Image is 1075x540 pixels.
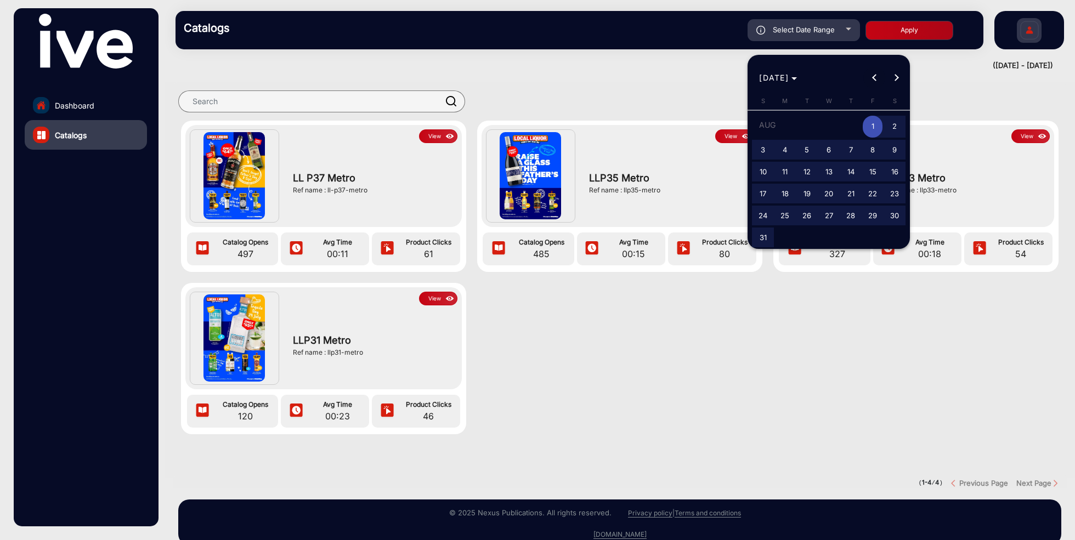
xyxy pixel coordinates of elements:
span: 17 [753,184,773,203]
span: 12 [797,162,817,181]
button: August 22, 2025 [862,183,884,204]
span: 7 [841,140,861,160]
span: 8 [863,140,882,160]
span: 18 [775,184,795,203]
span: 30 [885,206,904,225]
span: 20 [819,184,839,203]
button: August 12, 2025 [796,161,818,183]
button: August 31, 2025 [752,226,774,248]
span: 3 [753,140,773,160]
button: August 10, 2025 [752,161,774,183]
span: 28 [841,206,861,225]
span: 4 [775,140,795,160]
button: August 9, 2025 [884,139,906,161]
span: 11 [775,162,795,181]
button: August 19, 2025 [796,183,818,204]
span: 14 [841,162,861,181]
span: 22 [863,184,882,203]
span: 26 [797,206,817,225]
button: August 29, 2025 [862,204,884,226]
button: August 16, 2025 [884,161,906,183]
button: August 15, 2025 [862,161,884,183]
span: 13 [819,162,839,181]
button: August 7, 2025 [840,139,862,161]
span: 27 [819,206,839,225]
span: T [805,97,809,105]
button: August 4, 2025 [774,139,796,161]
span: 19 [797,184,817,203]
td: AUG [752,114,862,139]
button: August 28, 2025 [840,204,862,226]
span: F [871,97,875,105]
span: 29 [863,206,882,225]
span: 25 [775,206,795,225]
button: August 14, 2025 [840,161,862,183]
button: August 18, 2025 [774,183,796,204]
button: August 21, 2025 [840,183,862,204]
button: August 25, 2025 [774,204,796,226]
button: August 13, 2025 [818,161,840,183]
button: August 8, 2025 [862,139,884,161]
button: August 5, 2025 [796,139,818,161]
button: August 2, 2025 [884,114,906,139]
button: August 23, 2025 [884,183,906,204]
button: August 17, 2025 [752,183,774,204]
span: 6 [819,140,839,160]
span: 23 [885,184,904,203]
span: 21 [841,184,861,203]
span: 2 [885,116,904,138]
button: August 30, 2025 [884,204,906,226]
button: August 27, 2025 [818,204,840,226]
span: 16 [885,162,904,181]
button: August 26, 2025 [796,204,818,226]
button: August 11, 2025 [774,161,796,183]
span: 5 [797,140,817,160]
span: 10 [753,162,773,181]
button: August 6, 2025 [818,139,840,161]
button: August 3, 2025 [752,139,774,161]
span: M [782,97,788,105]
span: 24 [753,206,773,225]
span: S [761,97,765,105]
button: August 1, 2025 [862,114,884,139]
span: S [893,97,897,105]
span: 9 [885,140,904,160]
button: August 20, 2025 [818,183,840,204]
button: Previous month [863,67,885,89]
span: 15 [863,162,882,181]
span: 31 [753,228,773,247]
span: [DATE] [759,73,789,82]
span: 1 [863,116,882,138]
button: Choose month and year [755,68,801,88]
span: T [849,97,853,105]
button: Next month [885,67,907,89]
button: August 24, 2025 [752,204,774,226]
span: W [826,97,832,105]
